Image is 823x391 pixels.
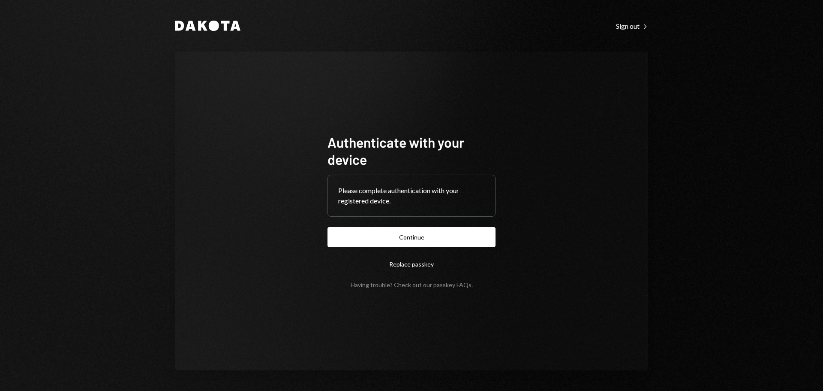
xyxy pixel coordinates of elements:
[351,281,473,288] div: Having trouble? Check out our .
[338,185,485,206] div: Please complete authentication with your registered device.
[327,133,496,168] h1: Authenticate with your device
[616,22,648,30] div: Sign out
[327,254,496,274] button: Replace passkey
[616,21,648,30] a: Sign out
[327,227,496,247] button: Continue
[433,281,472,289] a: passkey FAQs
